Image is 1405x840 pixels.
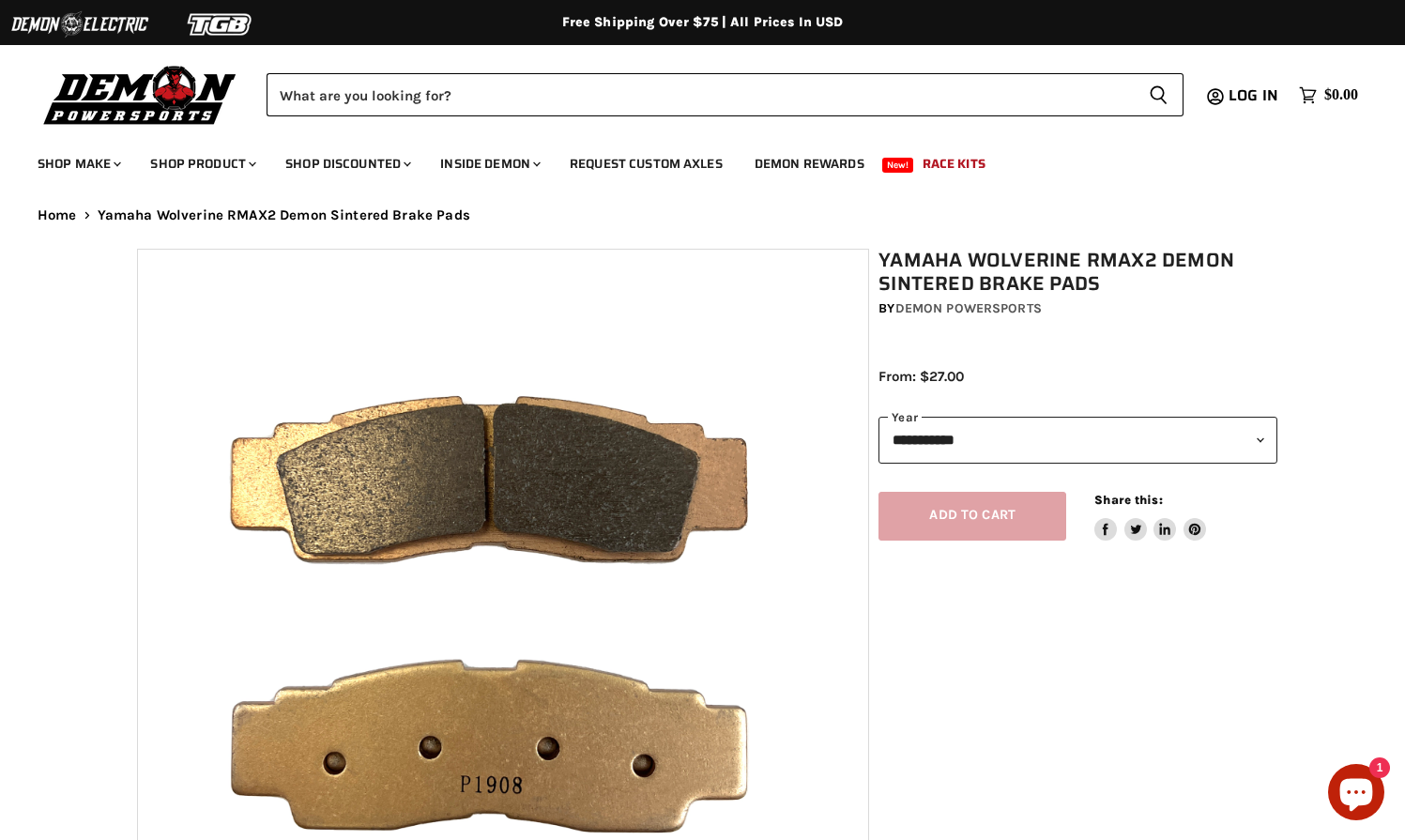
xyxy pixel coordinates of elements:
span: Yamaha Wolverine RMAX2 Demon Sintered Brake Pads [98,207,470,223]
span: Log in [1229,84,1278,107]
form: Product [267,73,1184,116]
a: Home [38,207,77,223]
aside: Share this: [1094,492,1206,542]
span: New! [882,158,914,173]
a: Race Kits [909,145,1000,183]
img: TGB Logo 2 [150,7,291,42]
a: Log in [1220,87,1290,104]
input: Search [267,73,1134,116]
div: by [878,298,1277,319]
span: $0.00 [1324,86,1358,104]
ul: Main menu [23,137,1353,183]
h1: Yamaha Wolverine RMAX2 Demon Sintered Brake Pads [878,249,1277,296]
button: Search [1134,73,1184,116]
inbox-online-store-chat: Shopify online store chat [1322,764,1390,825]
a: Demon Rewards [741,145,878,183]
select: year [878,417,1277,463]
a: Shop Make [23,145,132,183]
a: Request Custom Axles [556,145,737,183]
a: Shop Discounted [271,145,422,183]
a: Shop Product [136,145,267,183]
img: Demon Powersports [38,61,243,128]
span: From: $27.00 [878,368,964,385]
a: Demon Powersports [895,300,1042,316]
a: Inside Demon [426,145,552,183]
span: Share this: [1094,493,1162,507]
img: Demon Electric Logo 2 [9,7,150,42]
a: $0.00 [1290,82,1367,109]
